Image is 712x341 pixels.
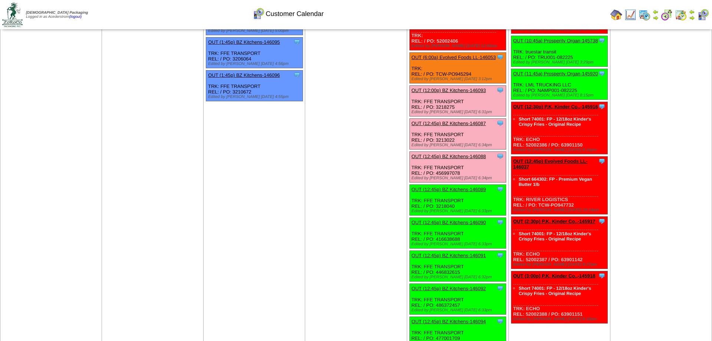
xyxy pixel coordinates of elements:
img: calendarblend.gif [661,9,673,21]
div: Edited by [PERSON_NAME] [DATE] 8:15pm [513,93,607,98]
a: OUT (12:45p) BZ Kitchens-146089 [412,187,486,192]
div: TRK: FFE TRANSPORT REL: / PO: 3218275 [409,86,506,117]
div: Edited by [PERSON_NAME] [DATE] 8:16pm [513,148,607,152]
img: calendarcustomer.gif [253,8,264,20]
a: OUT (12:45p) BZ Kitchens-146091 [412,253,486,258]
div: TRK: FFE TRANSPORT REL: / PO: 446832615 [409,251,506,282]
img: Tooltip [497,186,504,193]
div: TRK: ECHO REL: 52002387 / PO: 63901142 [511,217,607,269]
div: Edited by [PERSON_NAME] [DATE] 12:00am [412,44,506,48]
a: OUT (12:45p) BZ Kitchens-146094 [412,319,486,324]
div: Edited by [PERSON_NAME] [DATE] 4:56pm [208,62,302,66]
img: arrowright.gif [689,15,695,21]
a: OUT (12:45p) BZ Kitchens-146088 [412,154,486,159]
a: OUT (2:30p) P.K, Kinder Co.,-145917 [513,219,596,224]
a: OUT (12:45p) BZ Kitchens-146092 [412,286,486,291]
div: Edited by [PERSON_NAME] [DATE] 6:33pm [412,308,506,312]
div: TRK: FFE TRANSPORT REL: / PO: 3218040 [409,185,506,216]
a: OUT (6:00a) Evolved Foods LL-146053 [412,55,496,60]
img: arrowleft.gif [689,9,695,15]
img: Tooltip [497,285,504,292]
a: OUT (10:45a) Prosperity Organ-145738 [513,38,598,43]
div: Edited by [PERSON_NAME] [DATE] 6:34pm [412,143,506,147]
a: OUT (12:00p) BZ Kitchens-146093 [412,88,486,93]
div: Edited by [PERSON_NAME] [DATE] 3:12pm [412,77,506,81]
a: OUT (1:45p) BZ Kitchens-146096 [208,72,280,78]
img: Tooltip [497,53,504,61]
a: Short 664302: FP - Premium Vegan Butter 1lb [519,177,592,187]
img: Tooltip [598,217,606,225]
img: Tooltip [598,157,606,165]
div: Edited by [PERSON_NAME] [DATE] 6:34pm [412,176,506,180]
div: TRK: FFE TRANSPORT REL: / PO: 3213022 [409,119,506,150]
span: Logged in as Acederstrom [26,11,88,19]
img: Tooltip [598,70,606,77]
a: Short 74001: FP - 12/18oz Kinder's Crispy Fries - Original Recipe [519,231,591,242]
div: TRK: REL: / PO: TCW-PO945294 [409,53,506,83]
div: Edited by [PERSON_NAME] [DATE] 8:18pm [513,317,607,321]
img: arrowright.gif [653,15,659,21]
img: calendarinout.gif [675,9,687,21]
a: Short 74001: FP - 12/18oz Kinder's Crispy Fries - Original Recipe [519,286,591,296]
span: [DEMOGRAPHIC_DATA] Packaging [26,11,88,15]
div: TRK: FFE TRANSPORT REL: / PO: 3210672 [206,71,303,101]
img: zoroco-logo-small.webp [2,2,23,27]
div: TRK: FFE TRANSPORT REL: / PO: 486372457 [409,284,506,315]
a: (logout) [69,15,82,19]
img: Tooltip [598,103,606,110]
div: Edited by [PERSON_NAME] [DATE] 3:29pm [513,60,607,65]
div: Edited by [PERSON_NAME] [DATE] 10:14pm [513,208,607,212]
div: Edited by [PERSON_NAME] [DATE] 6:32pm [412,275,506,279]
a: OUT (12:45p) Evolved Foods LL-146037 [513,158,588,170]
img: home.gif [610,9,622,21]
div: TRK: truestar transit REL: / PO: TRU001-082225 [511,36,607,67]
span: Customer Calendar [266,10,324,18]
a: OUT (12:45p) BZ Kitchens-146087 [412,121,486,126]
div: TRK: LML TRUCKING LLC REL: / PO: NAMP001-082225 [511,69,607,100]
img: arrowleft.gif [653,9,659,15]
a: OUT (12:30p) P.K, Kinder Co.,-145916 [513,104,598,109]
a: Short 74001: FP - 12/18oz Kinder's Crispy Fries - Original Recipe [519,117,591,127]
img: calendarcustomer.gif [697,9,709,21]
div: TRK: RIVER LOGISTICS REL: / PO: TCW-PO947732 [511,157,607,214]
div: Edited by [PERSON_NAME] [DATE] 6:33pm [412,209,506,213]
div: Edited by [PERSON_NAME] [DATE] 8:17pm [513,262,607,267]
div: TRK: FFE TRANSPORT REL: / PO: 3206064 [206,37,303,68]
a: OUT (1:45p) BZ Kitchens-146095 [208,39,280,45]
div: TRK: FFE TRANSPORT REL: / PO: 456997078 [409,152,506,183]
img: Tooltip [293,38,301,46]
img: Tooltip [598,37,606,44]
img: Tooltip [293,71,301,79]
div: Edited by [PERSON_NAME] [DATE] 4:55pm [208,95,302,99]
a: OUT (3:00p) P.K, Kinder Co.,-145918 [513,273,596,279]
img: Tooltip [497,86,504,94]
img: Tooltip [497,153,504,160]
a: OUT (11:45a) Prosperity Organ-145920 [513,71,598,76]
img: calendarprod.gif [639,9,650,21]
div: Edited by [PERSON_NAME] [DATE] 6:31pm [412,110,506,114]
img: Tooltip [497,119,504,127]
div: TRK: ECHO REL: 52002386 / PO: 63901150 [511,102,607,154]
div: Edited by [PERSON_NAME] [DATE] 6:33pm [412,242,506,246]
div: TRK: ECHO REL: 52002388 / PO: 63901151 [511,271,607,324]
img: Tooltip [598,272,606,279]
img: Tooltip [497,252,504,259]
div: TRK: FFE TRANSPORT REL: / PO: 416638688 [409,218,506,249]
img: Tooltip [497,219,504,226]
a: OUT (12:45p) BZ Kitchens-146090 [412,220,486,225]
img: Tooltip [497,318,504,325]
img: line_graph.gif [624,9,636,21]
